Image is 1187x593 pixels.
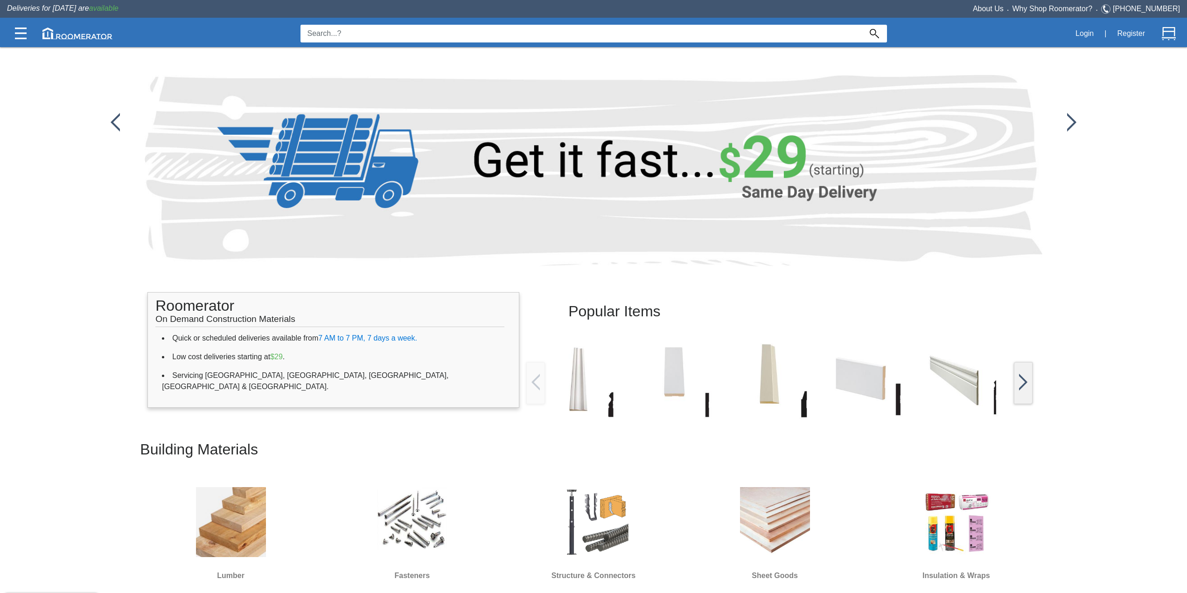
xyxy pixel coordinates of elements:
[538,338,619,420] img: /app/images/Buttons/favicon.jpg
[354,570,470,582] h6: Fasteners
[111,113,120,132] img: /app/images/Buttons/favicon.jpg
[920,338,1002,420] img: /app/images/Buttons/favicon.jpg
[162,348,504,366] li: Low cost deliveries starting at .
[162,329,504,348] li: Quick or scheduled deliveries available from
[921,487,991,557] img: Insulation.jpg
[559,487,628,557] img: S&H.jpg
[300,25,862,42] input: Search...?
[196,487,266,557] img: Lumber.jpg
[633,338,715,420] img: /app/images/Buttons/favicon.jpg
[535,570,652,582] h6: Structure & Connectors
[270,353,283,361] span: $29
[898,570,1014,582] h6: Insulation & Wraps
[162,366,504,396] li: Servicing [GEOGRAPHIC_DATA], [GEOGRAPHIC_DATA], [GEOGRAPHIC_DATA], [GEOGRAPHIC_DATA] & [GEOGRAPHI...
[1112,24,1150,43] button: Register
[898,480,1014,587] a: Insulation & Wraps
[1162,27,1176,41] img: Cart.svg
[140,434,1047,465] h2: Building Materials
[973,5,1004,13] a: About Us
[870,29,879,38] img: Search_Icon.svg
[155,309,295,324] span: On Demand Construction Materials
[377,487,447,557] img: Screw.jpg
[173,570,289,582] h6: Lumber
[173,480,289,587] a: Lumber
[155,293,504,327] h1: Roomerator
[1004,8,1012,12] span: •
[1012,5,1093,13] a: Why Shop Roomerator?
[740,487,810,557] img: Sheet_Good.jpg
[824,338,906,420] img: /app/images/Buttons/favicon.jpg
[535,480,652,587] a: Structure & Connectors
[15,28,27,39] img: Categories.svg
[531,374,540,391] img: /app/images/Buttons/favicon.jpg
[1070,24,1099,43] button: Login
[1092,8,1101,12] span: •
[1101,3,1113,15] img: Telephone.svg
[1019,374,1027,391] img: /app/images/Buttons/favicon.jpg
[568,296,990,327] h2: Popular Items
[1113,5,1180,13] a: [PHONE_NUMBER]
[717,480,833,587] a: Sheet Goods
[42,28,112,39] img: roomerator-logo.svg
[729,338,810,420] img: /app/images/Buttons/favicon.jpg
[354,480,470,587] a: Fasteners
[1067,113,1076,132] img: /app/images/Buttons/favicon.jpg
[7,4,119,12] span: Deliveries for [DATE] are
[1099,23,1112,44] div: |
[717,570,833,582] h6: Sheet Goods
[1016,338,1097,420] img: /app/images/Buttons/favicon.jpg
[89,4,119,12] span: available
[318,334,417,342] span: 7 AM to 7 PM, 7 days a week.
